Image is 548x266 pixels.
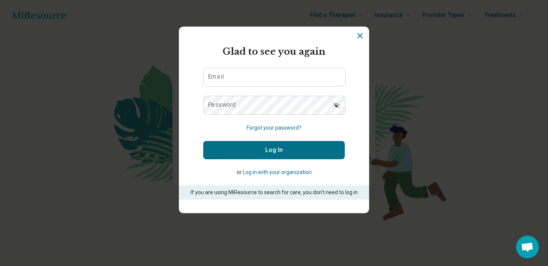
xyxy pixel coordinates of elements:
[203,45,345,59] h2: Glad to see you again
[203,141,345,159] button: Log In
[243,168,312,176] button: Log in with your organization
[208,102,236,108] label: Password
[179,27,369,213] section: Login Dialog
[190,188,358,196] p: If you are using MiResource to search for care, you don’t need to log in
[247,124,301,132] button: Forgot your password?
[208,74,224,80] label: Email
[355,31,365,40] button: Dismiss
[203,168,345,176] p: or
[328,96,345,114] button: Show password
